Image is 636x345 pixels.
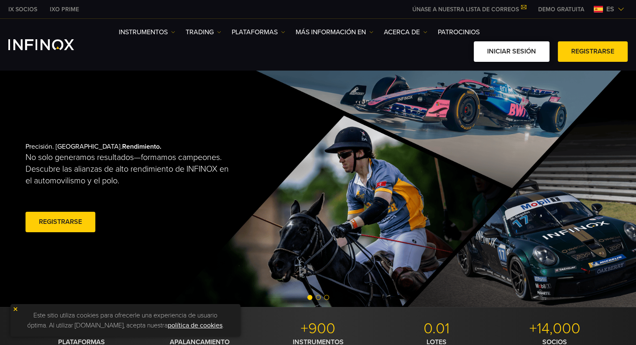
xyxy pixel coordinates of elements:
p: Este sitio utiliza cookies para ofrecerle una experiencia de usuario óptima. Al utilizar [DOMAIN_... [15,308,236,332]
a: Instrumentos [119,27,175,37]
a: PLATAFORMAS [232,27,285,37]
img: yellow close icon [13,306,18,312]
div: Precisión. [GEOGRAPHIC_DATA]. [26,129,289,248]
p: No solo generamos resultados—formamos campeones. Descubre las alianzas de alto rendimiento de INF... [26,152,236,187]
a: Más información en [296,27,373,37]
span: Go to slide 1 [307,295,312,300]
strong: Rendimiento. [122,142,161,151]
a: INFINOX [2,5,43,14]
a: INFINOX [43,5,85,14]
a: INFINOX MENU [532,5,590,14]
a: Iniciar sesión [474,41,549,62]
span: Go to slide 2 [316,295,321,300]
span: es [603,4,618,14]
p: +900 [262,320,374,338]
a: Registrarse [26,212,95,232]
span: Go to slide 3 [324,295,329,300]
a: TRADING [186,27,221,37]
a: ACERCA DE [384,27,427,37]
a: política de cookies [168,321,222,330]
p: 0.01 [381,320,493,338]
p: +14,000 [499,320,611,338]
a: Patrocinios [438,27,480,37]
a: INFINOX Logo [8,39,94,50]
a: ÚNASE A NUESTRA LISTA DE CORREOS [406,6,532,13]
a: Registrarse [558,41,628,62]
